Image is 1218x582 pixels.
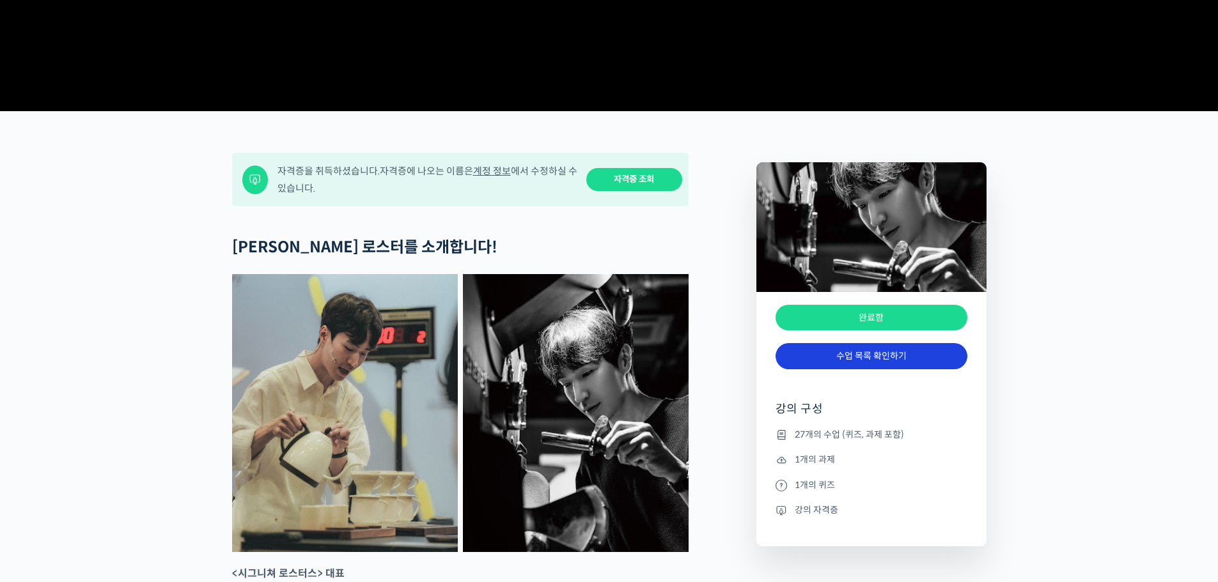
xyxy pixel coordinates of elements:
span: 홈 [40,424,48,434]
strong: <시그니쳐 로스터스> 대표 [232,567,345,580]
span: 설정 [198,424,213,434]
a: 계정 정보 [473,165,511,177]
span: 대화 [117,425,132,435]
a: 대화 [84,405,165,437]
li: 27개의 수업 (퀴즈, 과제 포함) [776,427,967,442]
a: 설정 [165,405,246,437]
a: 수업 목록 확인하기 [776,343,967,369]
a: 홈 [4,405,84,437]
a: 자격증 조회 [586,168,682,192]
div: 자격증을 취득하셨습니다. 자격증에 나오는 이름은 에서 수정하실 수 있습니다. [277,162,578,197]
li: 1개의 과제 [776,452,967,468]
h4: 강의 구성 [776,401,967,427]
li: 강의 자격증 [776,502,967,517]
h2: [PERSON_NAME] 로스터를 소개합니다! [232,238,689,257]
div: 완료함 [776,305,967,331]
li: 1개의 퀴즈 [776,477,967,493]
